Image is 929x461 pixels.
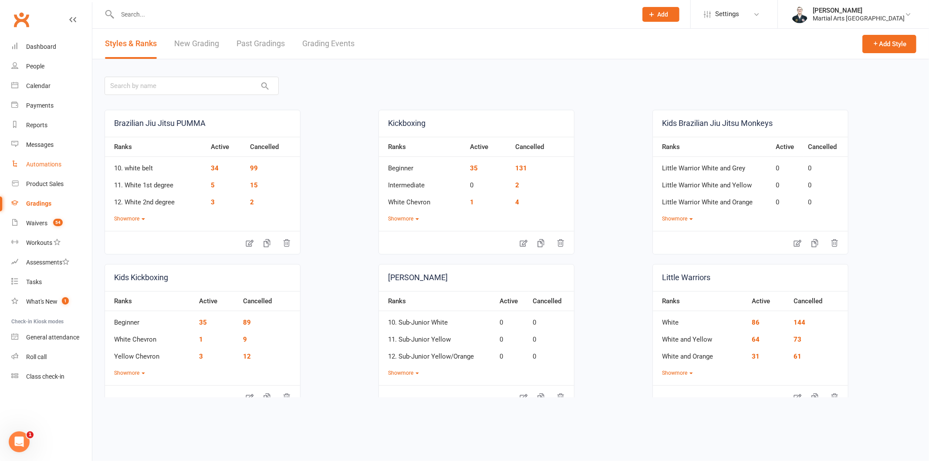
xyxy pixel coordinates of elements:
[239,291,300,311] th: Cancelled
[26,122,47,129] div: Reports
[243,336,247,343] a: 9
[211,181,215,189] a: 5
[211,198,215,206] a: 3
[653,345,747,362] td: White and Orange
[379,157,466,174] td: Beginner
[174,29,219,59] a: New Grading
[250,164,258,172] a: 99
[379,264,574,291] a: [PERSON_NAME]
[199,336,203,343] a: 1
[379,311,495,328] td: 10. Sub-Junior White
[26,141,54,148] div: Messages
[794,353,802,360] a: 61
[105,29,157,59] a: Styles & Ranks
[511,137,574,157] th: Cancelled
[790,291,848,311] th: Cancelled
[26,220,47,227] div: Waivers
[11,233,92,253] a: Workouts
[715,4,739,24] span: Settings
[642,7,679,22] button: Add
[379,328,495,345] td: 11. Sub-Junior Yellow
[772,137,804,157] th: Active
[653,157,772,174] td: Little Warrior White and Grey
[813,7,905,14] div: [PERSON_NAME]
[105,110,300,137] a: Brazilian Jiu Jitsu PUMMA
[11,292,92,312] a: What's New1
[62,297,69,305] span: 1
[653,110,848,137] a: Kids Brazilian Jiu Jitsu Monkeys
[10,9,32,31] a: Clubworx
[302,29,355,59] a: Grading Events
[26,43,56,50] div: Dashboard
[388,215,419,223] button: Showmore
[26,278,42,285] div: Tasks
[26,298,57,305] div: What's New
[11,57,92,76] a: People
[804,157,848,174] td: 0
[653,174,772,191] td: Little Warrior White and Yellow
[27,431,34,438] span: 1
[662,215,693,223] button: Showmore
[466,174,511,191] td: 0
[516,181,520,189] a: 2
[246,137,300,157] th: Cancelled
[495,311,528,328] td: 0
[804,174,848,191] td: 0
[379,174,466,191] td: Intermediate
[516,198,520,206] a: 4
[772,174,804,191] td: 0
[752,353,760,360] a: 31
[379,137,466,157] th: Ranks
[11,76,92,96] a: Calendar
[653,264,848,291] a: Little Warriors
[11,174,92,194] a: Product Sales
[243,353,251,360] a: 12
[11,253,92,272] a: Assessments
[653,291,747,311] th: Ranks
[105,191,206,208] td: 12. White 2nd degree
[26,161,61,168] div: Automations
[379,191,466,208] td: White Chevron
[495,345,528,362] td: 0
[752,336,760,343] a: 64
[11,367,92,386] a: Class kiosk mode
[250,198,254,206] a: 2
[114,369,145,377] button: Showmore
[528,345,574,362] td: 0
[791,6,808,23] img: thumb_image1644660699.png
[466,137,511,157] th: Active
[105,291,195,311] th: Ranks
[26,259,69,266] div: Assessments
[236,29,285,59] a: Past Gradings
[114,215,145,223] button: Showmore
[794,319,806,326] a: 144
[804,191,848,208] td: 0
[752,319,760,326] a: 86
[11,272,92,292] a: Tasks
[11,115,92,135] a: Reports
[470,198,474,206] a: 1
[115,8,631,20] input: Search...
[9,431,30,452] iframe: Intercom live chat
[26,239,52,246] div: Workouts
[105,264,300,291] a: Kids Kickboxing
[53,219,63,226] span: 54
[379,291,495,311] th: Ranks
[26,63,44,70] div: People
[26,200,51,207] div: Gradings
[26,180,64,187] div: Product Sales
[105,77,279,95] input: Search by name
[11,155,92,174] a: Automations
[470,164,478,172] a: 35
[26,373,64,380] div: Class check-in
[653,311,747,328] td: White
[653,328,747,345] td: White and Yellow
[862,35,916,53] button: Add Style
[747,291,790,311] th: Active
[11,135,92,155] a: Messages
[26,102,54,109] div: Payments
[250,181,258,189] a: 15
[206,137,246,157] th: Active
[26,353,47,360] div: Roll call
[772,157,804,174] td: 0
